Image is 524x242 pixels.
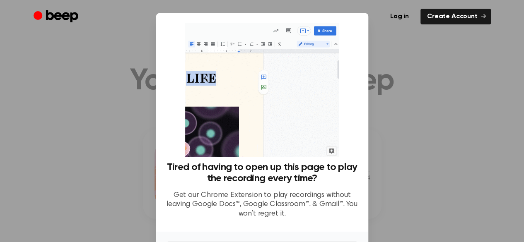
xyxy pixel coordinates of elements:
[384,9,415,24] a: Log in
[185,23,339,157] img: Beep extension in action
[420,9,491,24] a: Create Account
[34,9,80,25] a: Beep
[166,191,358,219] p: Get our Chrome Extension to play recordings without leaving Google Docs™, Google Classroom™, & Gm...
[166,162,358,184] h3: Tired of having to open up this page to play the recording every time?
